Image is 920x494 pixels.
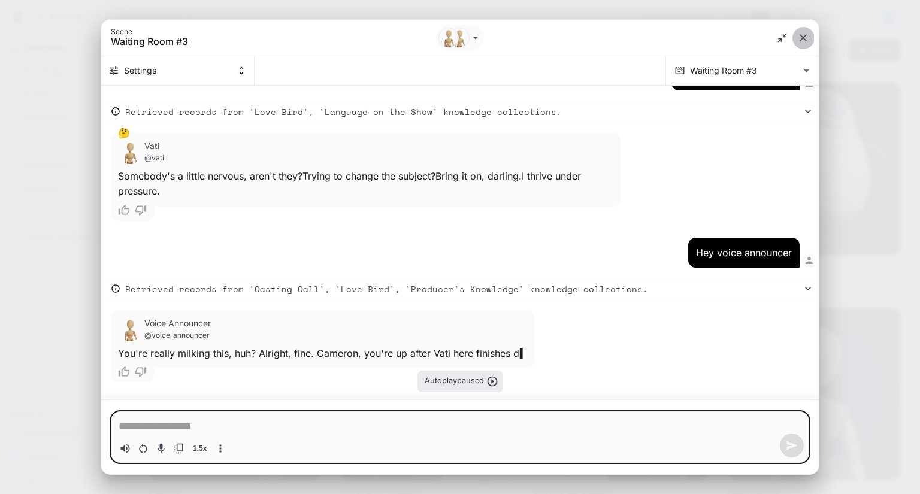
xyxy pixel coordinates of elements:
div: Agent message [101,133,640,226]
svg: Info [111,107,120,116]
div: Chat simulator bottom actions [101,399,819,474]
div: Chat simulator header [101,20,819,56]
img: default_avatar.webp [450,28,469,47]
button: close [792,27,814,49]
button: thumb up [111,199,132,221]
p: Autoplay paused [425,377,484,385]
div: Somebody's a little nervous, aren't they? Trying to change the subject? Bring it on, darling. I t... [118,169,613,199]
p: Scene [111,28,462,35]
span: Waiting Room #3 [111,35,374,47]
pre: Retrieved records from 'Love Bird', 'Language on the Show' knowledge collections. [125,105,802,118]
button: thumb down [132,199,154,221]
svg: Info [111,284,120,293]
img: default_avatar.webp [439,28,458,47]
img: default_avatar.webp [118,140,142,164]
button: thumb down [132,361,154,383]
p: Voice Announcer [144,317,211,329]
div: Emotion: INTEREST [118,126,130,140]
button: Retrieved records from 'Love Bird', 'Language on the Show' knowledge collections. [101,102,819,121]
button: Volume toggle [116,440,134,457]
div: Chat simulator secondary header [101,56,819,86]
div: Chat simulator [101,20,819,474]
button: Toggle audio recording [152,440,170,457]
button: Copy transcript [170,440,188,457]
p: Vati [144,140,164,152]
span: Y o u ' r e r e a l l y m i l k i n g t h i s , h u h ? A l r i g h t , f i n e . C a m e r o n ,... [118,347,519,359]
button: thumb up [111,361,132,383]
button: More actions [211,440,229,457]
button: Settings [101,56,255,85]
div: Player message [101,238,819,268]
span: @voice_announcer [144,329,211,341]
div: Chat simulator history [101,86,819,399]
span: @vati [144,152,164,164]
button: Typing speed [188,440,211,457]
div: Voice Announcer [449,28,470,48]
button: collapse [773,29,791,47]
div: Vati [438,28,459,48]
img: default_avatar.webp [118,317,142,341]
p: Hey voice announcer [696,246,792,260]
span: Waiting Room #3 [690,65,800,76]
pre: Retrieved records from 'Casting Call', 'Love Bird', 'Producer's Knowledge' knowledge collections. [125,283,802,295]
button: Retrieved records from 'Casting Call', 'Love Bird', 'Producer's Knowledge' knowledge collections. [101,280,819,298]
button: Restart conversation [134,440,152,457]
div: Waiting Room #3 [690,56,819,86]
span: Mute [116,440,134,457]
div: Agent message [101,310,631,388]
button: Autoplaypaused [417,371,503,392]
